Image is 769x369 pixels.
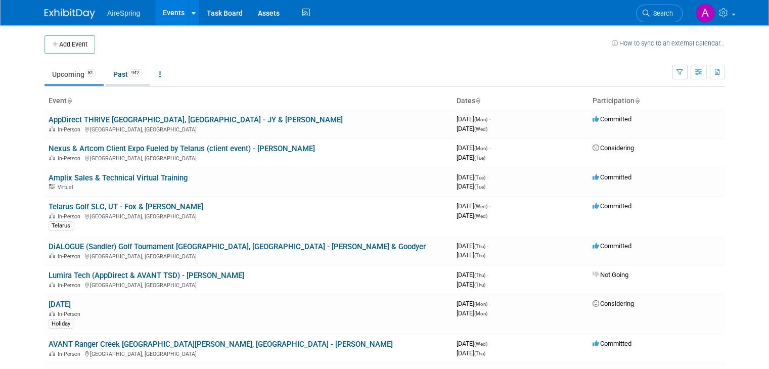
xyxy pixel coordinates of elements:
[49,349,448,357] div: [GEOGRAPHIC_DATA], [GEOGRAPHIC_DATA]
[474,213,487,219] span: (Wed)
[49,126,55,131] img: In-Person Event
[457,271,488,279] span: [DATE]
[44,93,453,110] th: Event
[457,242,488,250] span: [DATE]
[49,115,343,124] a: AppDirect THRIVE [GEOGRAPHIC_DATA], [GEOGRAPHIC_DATA] - JY & [PERSON_NAME]
[474,155,485,161] span: (Tue)
[593,173,631,181] span: Committed
[457,349,485,357] span: [DATE]
[58,253,83,260] span: In-Person
[593,115,631,123] span: Committed
[457,300,490,307] span: [DATE]
[58,126,83,133] span: In-Person
[474,175,485,180] span: (Tue)
[107,9,140,17] span: AireSpring
[457,144,490,152] span: [DATE]
[106,65,150,84] a: Past942
[457,154,485,161] span: [DATE]
[49,202,203,211] a: Telarus Golf SLC, UT - Fox & [PERSON_NAME]
[49,212,448,220] div: [GEOGRAPHIC_DATA], [GEOGRAPHIC_DATA]
[49,144,315,153] a: Nexus & Artcom Client Expo Fueled by Telarus (client event) - [PERSON_NAME]
[593,242,631,250] span: Committed
[58,213,83,220] span: In-Person
[49,282,55,287] img: In-Person Event
[593,300,634,307] span: Considering
[636,5,683,22] a: Search
[457,202,490,210] span: [DATE]
[474,282,485,288] span: (Thu)
[457,182,485,190] span: [DATE]
[49,271,244,280] a: Lumira Tech (AppDirect & AVANT TSD) - [PERSON_NAME]
[453,93,589,110] th: Dates
[49,154,448,162] div: [GEOGRAPHIC_DATA], [GEOGRAPHIC_DATA]
[474,204,487,209] span: (Wed)
[49,221,73,230] div: Telarus
[489,340,490,347] span: -
[44,9,95,19] img: ExhibitDay
[49,155,55,160] img: In-Person Event
[49,300,71,309] a: [DATE]
[489,300,490,307] span: -
[85,69,96,77] span: 81
[650,10,673,17] span: Search
[474,126,487,132] span: (Wed)
[593,271,628,279] span: Not Going
[49,125,448,133] div: [GEOGRAPHIC_DATA], [GEOGRAPHIC_DATA]
[474,184,485,190] span: (Tue)
[44,35,95,54] button: Add Event
[696,4,715,23] img: Angie Handal
[457,251,485,259] span: [DATE]
[487,173,488,181] span: -
[128,69,142,77] span: 942
[589,93,725,110] th: Participation
[489,115,490,123] span: -
[457,125,487,132] span: [DATE]
[475,97,480,105] a: Sort by Start Date
[487,242,488,250] span: -
[49,340,393,349] a: AVANT Ranger Creek [GEOGRAPHIC_DATA][PERSON_NAME], [GEOGRAPHIC_DATA] - [PERSON_NAME]
[49,351,55,356] img: In-Person Event
[49,213,55,218] img: In-Person Event
[44,65,104,84] a: Upcoming81
[49,252,448,260] div: [GEOGRAPHIC_DATA], [GEOGRAPHIC_DATA]
[474,301,487,307] span: (Mon)
[49,242,426,251] a: DiALOGUE (Sandler) Golf Tournament [GEOGRAPHIC_DATA], [GEOGRAPHIC_DATA] - [PERSON_NAME] & Goodyer
[49,319,73,329] div: Holiday
[612,39,725,47] a: How to sync to an external calendar...
[474,341,487,347] span: (Wed)
[58,282,83,289] span: In-Person
[474,272,485,278] span: (Thu)
[457,212,487,219] span: [DATE]
[489,144,490,152] span: -
[49,253,55,258] img: In-Person Event
[474,117,487,122] span: (Mon)
[474,146,487,151] span: (Mon)
[58,311,83,317] span: In-Person
[58,351,83,357] span: In-Person
[49,184,55,189] img: Virtual Event
[457,340,490,347] span: [DATE]
[474,311,487,316] span: (Mon)
[58,155,83,162] span: In-Person
[593,144,634,152] span: Considering
[489,202,490,210] span: -
[49,311,55,316] img: In-Person Event
[474,351,485,356] span: (Thu)
[457,115,490,123] span: [DATE]
[487,271,488,279] span: -
[593,202,631,210] span: Committed
[593,340,631,347] span: Committed
[457,309,487,317] span: [DATE]
[474,244,485,249] span: (Thu)
[58,184,76,191] span: Virtual
[474,253,485,258] span: (Thu)
[457,281,485,288] span: [DATE]
[457,173,488,181] span: [DATE]
[635,97,640,105] a: Sort by Participation Type
[67,97,72,105] a: Sort by Event Name
[49,281,448,289] div: [GEOGRAPHIC_DATA], [GEOGRAPHIC_DATA]
[49,173,188,182] a: Amplix Sales & Technical Virtual Training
